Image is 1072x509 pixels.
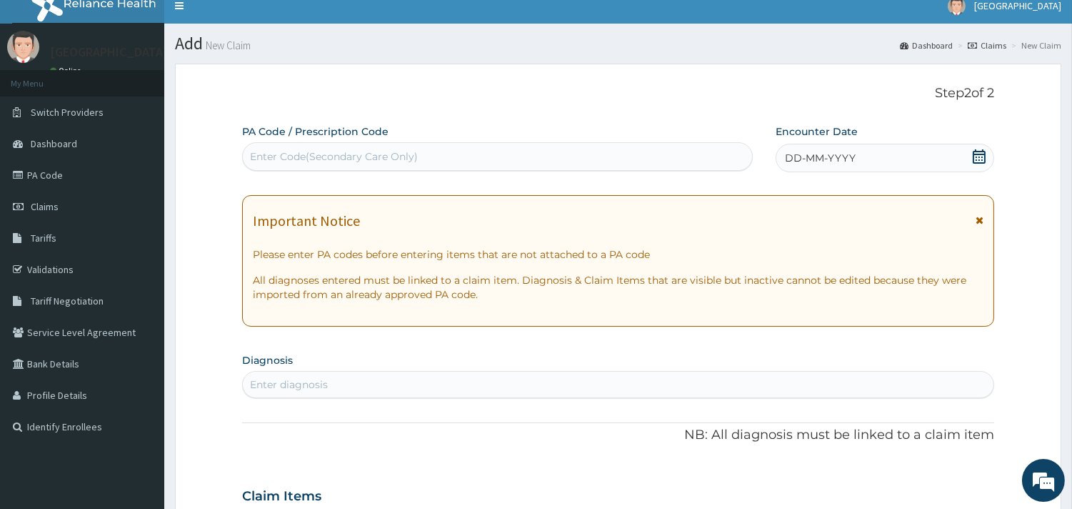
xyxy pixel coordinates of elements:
[250,377,328,392] div: Enter diagnosis
[203,40,251,51] small: New Claim
[776,124,858,139] label: Encounter Date
[31,232,56,244] span: Tariffs
[253,273,983,302] p: All diagnoses entered must be linked to a claim item. Diagnosis & Claim Items that are visible bu...
[83,159,197,304] span: We're online!
[785,151,856,165] span: DD-MM-YYYY
[242,86,994,102] p: Step 2 of 2
[242,124,389,139] label: PA Code / Prescription Code
[26,71,58,107] img: d_794563401_company_1708531726252_794563401
[50,66,84,76] a: Online
[74,80,240,99] div: Chat with us now
[253,247,983,262] p: Please enter PA codes before entering items that are not attached to a PA code
[7,31,39,63] img: User Image
[50,46,168,59] p: [GEOGRAPHIC_DATA]
[175,34,1061,53] h1: Add
[900,39,953,51] a: Dashboard
[968,39,1006,51] a: Claims
[242,353,293,367] label: Diagnosis
[250,149,418,164] div: Enter Code(Secondary Care Only)
[31,137,77,150] span: Dashboard
[242,426,994,445] p: NB: All diagnosis must be linked to a claim item
[234,7,269,41] div: Minimize live chat window
[1008,39,1061,51] li: New Claim
[242,489,321,505] h3: Claim Items
[31,106,104,119] span: Switch Providers
[7,349,272,399] textarea: Type your message and hit 'Enter'
[31,295,104,307] span: Tariff Negotiation
[253,213,360,229] h1: Important Notice
[31,200,59,213] span: Claims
